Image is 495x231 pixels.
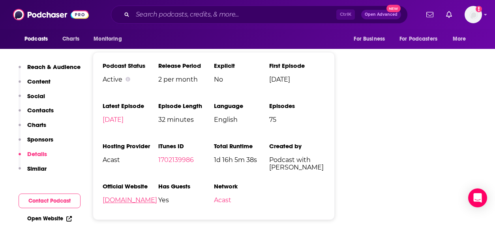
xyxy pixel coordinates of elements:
[19,63,81,78] button: Reach & Audience
[13,7,89,22] img: Podchaser - Follow, Share and Rate Podcasts
[19,165,47,179] button: Similar
[19,194,81,208] button: Contact Podcast
[214,156,270,164] span: 1d 16h 5m 38s
[269,156,325,171] span: Podcast with [PERSON_NAME]
[19,106,54,121] button: Contacts
[103,142,158,150] h3: Hosting Provider
[103,76,158,83] div: Active
[386,5,401,12] span: New
[214,76,270,83] span: No
[27,92,45,100] p: Social
[354,34,385,45] span: For Business
[27,150,47,158] p: Details
[443,8,455,21] a: Show notifications dropdown
[27,121,46,129] p: Charts
[468,188,487,207] div: Open Intercom Messenger
[24,34,48,45] span: Podcasts
[399,34,437,45] span: For Podcasters
[111,6,408,24] div: Search podcasts, credits, & more...
[103,196,157,204] a: [DOMAIN_NAME]
[423,8,437,21] a: Show notifications dropdown
[158,62,214,69] h3: Release Period
[158,183,214,190] h3: Has Guests
[103,102,158,110] h3: Latest Episode
[361,10,401,19] button: Open AdvancedNew
[158,196,214,204] span: Yes
[465,6,482,23] img: User Profile
[88,32,132,47] button: open menu
[103,183,158,190] h3: Official Website
[158,76,214,83] span: 2 per month
[365,13,397,17] span: Open Advanced
[214,196,231,204] a: Acast
[62,34,79,45] span: Charts
[476,6,482,12] svg: Add a profile image
[103,156,158,164] span: Acast
[19,92,45,107] button: Social
[336,9,355,20] span: Ctrl K
[269,142,325,150] h3: Created by
[57,32,84,47] a: Charts
[103,62,158,69] h3: Podcast Status
[103,116,124,123] a: [DATE]
[27,106,54,114] p: Contacts
[133,8,336,21] input: Search podcasts, credits, & more...
[27,136,53,143] p: Sponsors
[158,156,194,164] a: 1702139986
[214,116,270,123] span: English
[158,142,214,150] h3: iTunes ID
[19,32,58,47] button: open menu
[158,102,214,110] h3: Episode Length
[27,165,47,172] p: Similar
[214,102,270,110] h3: Language
[269,116,325,123] span: 75
[214,183,270,190] h3: Network
[27,63,81,71] p: Reach & Audience
[453,34,466,45] span: More
[19,121,46,136] button: Charts
[19,150,47,165] button: Details
[269,102,325,110] h3: Episodes
[27,215,72,222] a: Open Website
[269,76,325,83] span: [DATE]
[394,32,449,47] button: open menu
[465,6,482,23] button: Show profile menu
[19,78,51,92] button: Content
[214,62,270,69] h3: Explicit
[27,78,51,85] p: Content
[214,142,270,150] h3: Total Runtime
[269,62,325,69] h3: First Episode
[158,116,214,123] span: 32 minutes
[465,6,482,23] span: Logged in as aridings
[94,34,122,45] span: Monitoring
[447,32,476,47] button: open menu
[19,136,53,150] button: Sponsors
[348,32,395,47] button: open menu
